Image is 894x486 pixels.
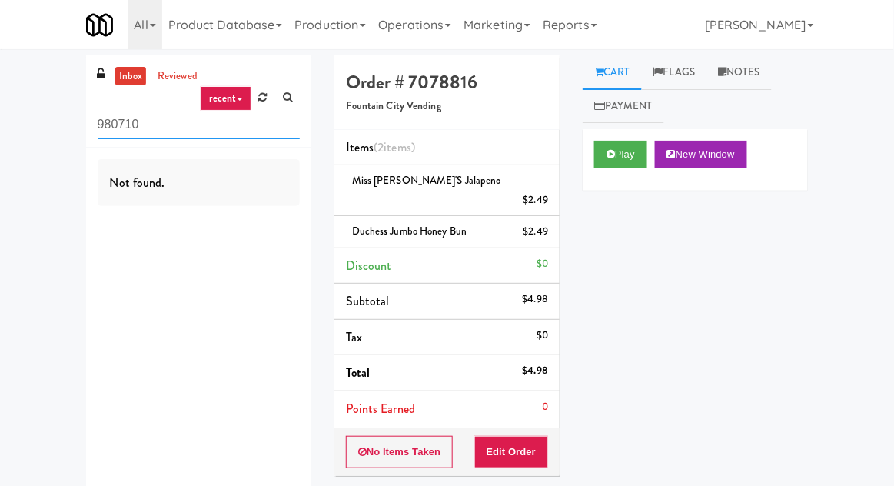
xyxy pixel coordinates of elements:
[523,222,549,241] div: $2.49
[346,72,548,92] h4: Order # 7078816
[583,55,642,90] a: Cart
[583,89,664,124] a: Payment
[352,224,467,238] span: Duchess Jumbo Honey Bun
[346,400,415,418] span: Points Earned
[346,101,548,112] h5: Fountain City Vending
[374,138,415,156] span: (2 )
[537,255,548,274] div: $0
[346,138,415,156] span: Items
[523,290,549,309] div: $4.98
[346,436,454,468] button: No Items Taken
[706,55,772,90] a: Notes
[346,292,390,310] span: Subtotal
[523,191,549,210] div: $2.49
[594,141,647,168] button: Play
[201,86,251,111] a: recent
[655,141,747,168] button: New Window
[346,364,371,381] span: Total
[384,138,412,156] ng-pluralize: items
[346,257,392,275] span: Discount
[154,67,201,86] a: reviewed
[523,361,549,381] div: $4.98
[86,12,113,38] img: Micromart
[537,326,548,345] div: $0
[474,436,549,468] button: Edit Order
[346,328,362,346] span: Tax
[110,174,165,191] span: Not found.
[115,67,147,86] a: inbox
[352,173,501,188] span: Miss [PERSON_NAME]'s Jalapeno
[542,398,548,417] div: 0
[98,111,300,139] input: Search vision orders
[642,55,707,90] a: Flags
